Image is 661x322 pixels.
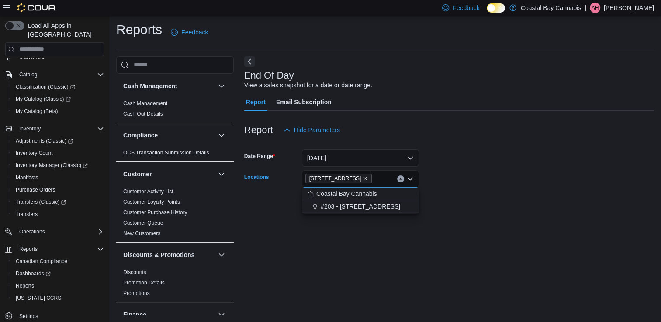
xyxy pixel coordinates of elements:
div: Cash Management [116,98,234,123]
a: Adjustments (Classic) [12,136,76,146]
button: Catalog [16,69,41,80]
button: Manifests [9,171,107,184]
span: Reports [19,246,38,253]
span: Manifests [16,174,38,181]
span: Classification (Classic) [12,82,104,92]
h3: Report [244,125,273,135]
button: Discounts & Promotions [123,250,215,259]
label: Date Range [244,153,275,160]
a: Customer Loyalty Points [123,199,180,205]
button: Transfers [9,208,107,220]
span: Inventory [16,123,104,134]
span: Purchase Orders [16,186,55,193]
h1: Reports [116,21,162,38]
button: [US_STATE] CCRS [9,292,107,304]
span: Promotion Details [123,279,165,286]
button: Remove 1095 Sunshine Coast Hwy from selection in this group [363,176,368,181]
button: Inventory [2,123,107,135]
label: Locations [244,174,269,181]
span: Reports [16,282,34,289]
button: Customer [123,170,215,178]
button: Inventory Count [9,147,107,159]
a: Promotion Details [123,280,165,286]
button: Hide Parameters [280,121,343,139]
button: Reports [16,244,41,254]
button: [DATE] [302,149,419,167]
a: Discounts [123,269,146,275]
a: Customer Activity List [123,188,173,195]
span: [US_STATE] CCRS [16,295,61,301]
a: Cash Out Details [123,111,163,117]
button: Next [244,56,255,67]
div: Choose from the following options [302,188,419,213]
a: Customer Purchase History [123,209,187,216]
img: Cova [17,3,56,12]
p: [PERSON_NAME] [604,3,654,13]
a: Inventory Manager (Classic) [9,159,107,171]
span: Inventory [19,125,41,132]
button: Purchase Orders [9,184,107,196]
span: Customer Queue [123,219,163,226]
a: My Catalog (Beta) [12,106,62,116]
button: Compliance [216,130,227,140]
a: Inventory Count [12,148,56,158]
h3: Discounts & Promotions [123,250,194,259]
span: Purchase Orders [12,185,104,195]
span: [STREET_ADDRESS] [309,174,361,183]
button: Inventory [16,123,44,134]
span: Manifests [12,172,104,183]
span: Customer Loyalty Points [123,199,180,206]
span: Dashboards [12,268,104,279]
a: Cash Management [123,100,167,106]
span: Washington CCRS [12,293,104,303]
a: Reports [12,281,38,291]
a: OCS Transaction Submission Details [123,150,209,156]
a: Promotions [123,290,150,296]
button: My Catalog (Beta) [9,105,107,117]
span: Catalog [16,69,104,80]
a: Feedback [167,24,211,41]
a: Dashboards [9,267,107,280]
a: Inventory Manager (Classic) [12,160,91,171]
span: Transfers (Classic) [16,199,66,206]
a: [US_STATE] CCRS [12,293,65,303]
span: Classification (Classic) [16,83,75,90]
span: Dashboards [16,270,51,277]
a: New Customers [123,230,160,236]
span: 1095 Sunshine Coast Hwy [305,174,372,183]
a: Adjustments (Classic) [9,135,107,147]
span: My Catalog (Classic) [16,96,71,103]
span: Reports [12,281,104,291]
a: Purchase Orders [12,185,59,195]
button: Reports [9,280,107,292]
span: Reports [16,244,104,254]
span: Feedback [453,3,479,12]
button: Coastal Bay Cannabis [302,188,419,200]
a: Manifests [12,172,42,183]
button: Catalog [2,69,107,81]
span: Inventory Count [12,148,104,158]
span: #203 - [STREET_ADDRESS] [321,202,400,211]
a: Classification (Classic) [9,81,107,93]
span: Inventory Manager (Classic) [16,162,88,169]
span: Inventory Count [16,150,53,157]
button: Discounts & Promotions [216,250,227,260]
span: Transfers (Classic) [12,197,104,207]
div: Alissa Hynds [590,3,600,13]
span: Settings [16,310,104,321]
h3: Customer [123,170,152,178]
a: Transfers (Classic) [12,197,69,207]
a: Transfers [12,209,41,219]
span: Operations [16,226,104,237]
span: Operations [19,228,45,235]
div: View a sales snapshot for a date or date range. [244,81,372,90]
span: Feedback [181,28,208,37]
p: | [585,3,586,13]
span: AH [592,3,599,13]
span: Report [246,93,266,111]
span: Canadian Compliance [16,258,67,265]
a: Settings [16,311,42,322]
